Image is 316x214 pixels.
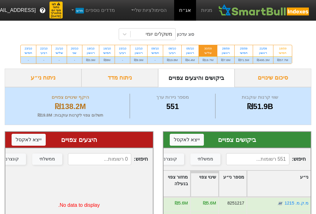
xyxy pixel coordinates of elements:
[55,51,63,55] div: שלישי
[115,56,130,64] div: -
[40,46,48,51] div: 22/10
[52,56,67,64] div: -
[119,46,126,51] div: 15/10
[185,51,194,55] div: ראשון
[203,200,216,206] div: ₪5.6M
[158,69,235,87] div: ביקושים והיצעים צפויים
[177,31,194,38] div: סוג עדכון
[24,51,32,55] div: חמישי
[146,30,172,38] div: משקלים יומי
[167,51,178,55] div: רביעי
[24,46,32,51] div: 23/10
[99,56,115,64] div: ₪8M
[156,154,184,165] button: קונצרני
[247,171,311,197] div: Toggle SortBy
[67,56,82,64] div: -
[119,51,126,55] div: רביעי
[134,46,143,51] div: 12/10
[71,51,78,55] div: שני
[103,46,111,51] div: 16/10
[71,46,78,51] div: 20/10
[170,134,204,146] button: ייצא לאקסל
[13,101,128,112] div: ₪138.2M
[134,51,143,55] div: ראשון
[151,46,159,51] div: 09/10
[277,201,283,207] img: tase link
[226,153,289,165] input: 551 רשומות...
[203,51,214,55] div: שלישי
[163,156,177,163] div: קונצרני
[257,51,269,55] div: ראשון
[226,153,306,165] span: חיפוש :
[40,51,48,55] div: רביעי
[273,56,292,64] div: ₪57.7M
[12,134,46,146] button: ייצא לאקסל
[191,171,218,197] div: Toggle SortBy
[217,94,303,101] div: שווי קרנות עוקבות
[163,56,182,64] div: ₪19.8M
[75,8,84,13] span: חדש
[175,200,188,206] div: ₪5.6M
[86,46,95,51] div: 19/10
[151,51,159,55] div: חמישי
[32,154,62,165] button: ממשלתי
[198,156,213,163] div: ממשלתי
[217,56,234,64] div: ₪7.6M
[81,69,158,87] div: ניתוח מדד
[132,94,214,101] div: מספר ניירות ערך
[167,46,178,51] div: 08/10
[277,46,288,51] div: 18/09
[5,156,19,163] div: קונצרני
[227,200,244,206] div: 8251217
[277,51,288,55] div: חמישי
[238,46,249,51] div: 25/09
[68,153,148,165] span: חיפוש :
[82,56,99,64] div: ₪3.9M
[217,101,303,112] div: ₪51.9B
[190,154,220,165] button: ממשלתי
[55,46,63,51] div: 21/10
[68,153,131,165] input: 0 רשומות...
[185,46,194,51] div: 05/10
[132,101,214,112] div: 551
[221,51,230,55] div: ראשון
[127,4,169,17] a: הסימולציות שלי
[148,56,163,64] div: -
[12,135,147,144] div: היצעים צפויים
[285,201,308,206] a: מ.ק.מ. 1215
[238,51,249,55] div: חמישי
[68,4,117,17] a: מדדים נוספיםחדש
[36,56,51,64] div: -
[199,56,217,64] div: ₪19.7M
[49,2,63,18] span: לפי נתוני סוף יום מתאריך [DATE]
[13,112,128,118] div: תשלום צפוי לקרנות עוקבות : ₪19.8M
[235,69,311,87] div: סיכום שינויים
[13,94,128,101] div: היקף שינויים צפויים
[217,4,311,17] img: SmartBull
[86,51,95,55] div: ראשון
[253,56,273,64] div: ₪495.3M
[219,171,246,197] div: Toggle SortBy
[170,135,305,144] div: ביקושים צפויים
[103,51,111,55] div: חמישי
[39,156,55,163] div: ממשלתי
[21,56,36,64] div: -
[5,69,81,87] div: ניתוח ני״ע
[41,6,44,15] span: ?
[257,46,269,51] div: 21/09
[221,46,230,51] div: 28/09
[130,56,147,64] div: ₪9.9M
[163,171,190,197] div: Toggle SortBy
[235,56,253,64] div: ₪71.5M
[182,56,198,64] div: ₪4.4M
[203,46,214,51] div: 30/09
